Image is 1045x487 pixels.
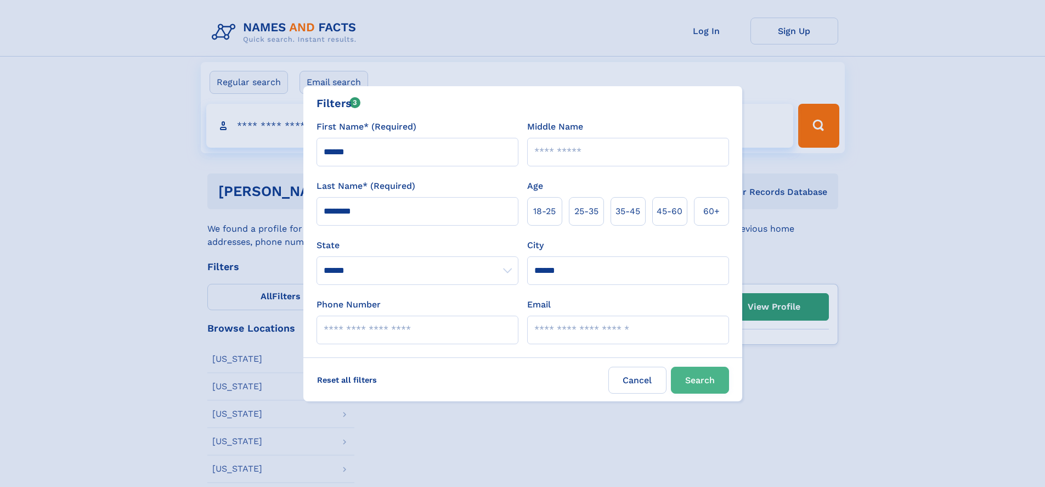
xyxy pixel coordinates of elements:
label: Age [527,180,543,193]
span: 18‑25 [533,205,556,218]
span: 35‑45 [615,205,640,218]
label: State [317,239,518,252]
span: 25‑35 [574,205,598,218]
label: City [527,239,544,252]
div: Filters [317,95,361,111]
label: First Name* (Required) [317,120,416,133]
label: Cancel [608,367,666,394]
button: Search [671,367,729,394]
label: Middle Name [527,120,583,133]
span: 60+ [703,205,720,218]
label: Last Name* (Required) [317,180,415,193]
label: Email [527,298,551,311]
label: Reset all filters [310,367,384,393]
span: 45‑60 [657,205,682,218]
label: Phone Number [317,298,381,311]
